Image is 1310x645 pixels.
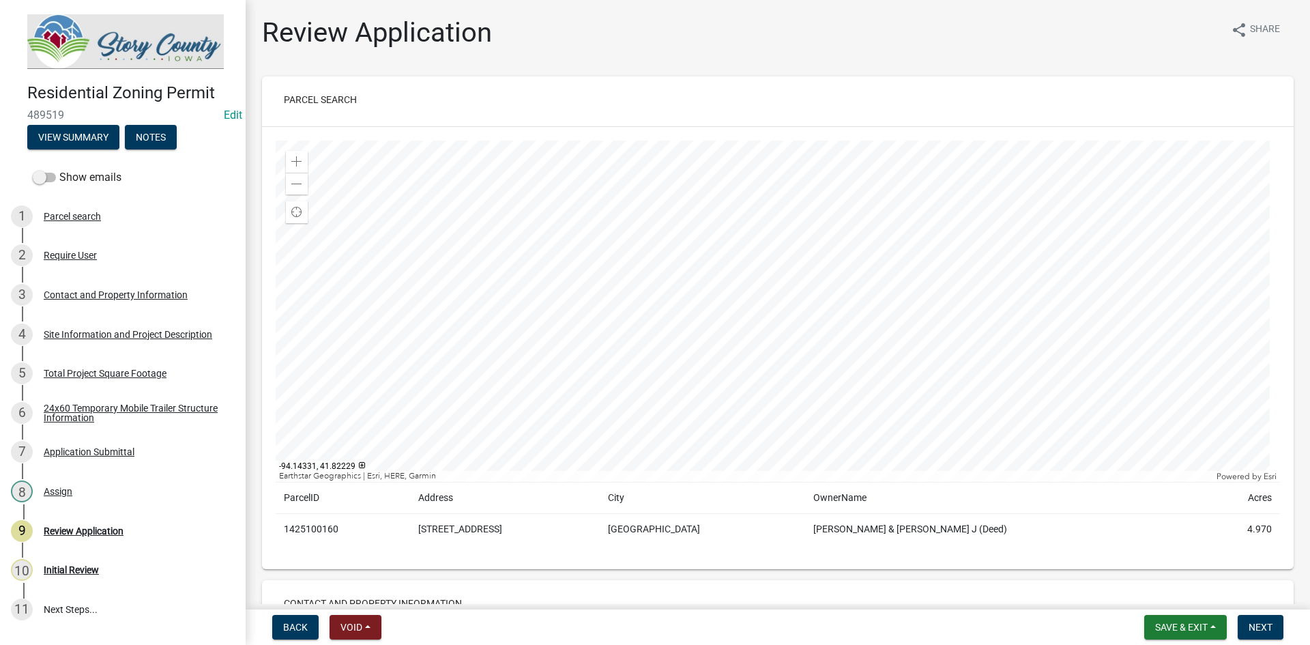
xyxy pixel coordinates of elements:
button: shareShare [1220,16,1291,43]
h1: Review Application [262,16,492,49]
img: Story County, Iowa [27,14,224,69]
td: [STREET_ADDRESS] [410,514,600,545]
button: Next [1238,615,1283,640]
div: Review Application [44,526,123,536]
div: Zoom out [286,173,308,195]
div: Parcel search [44,212,101,221]
div: 24x60 Temporary Mobile Trailer Structure Information [44,403,224,422]
div: Zoom in [286,151,308,173]
div: 10 [11,559,33,581]
td: [PERSON_NAME] & [PERSON_NAME] J (Deed) [805,514,1203,545]
span: Next [1249,622,1272,633]
td: 4.970 [1202,514,1280,545]
wm-modal-confirm: Edit Application Number [224,109,242,121]
button: Contact and Property Information [273,591,473,616]
wm-modal-confirm: Notes [125,132,177,143]
button: Void [330,615,381,640]
wm-modal-confirm: Summary [27,132,119,143]
h4: Residential Zoning Permit [27,83,235,103]
i: share [1231,22,1247,38]
button: View Summary [27,125,119,149]
span: 489519 [27,109,218,121]
a: Esri [1264,472,1277,481]
td: [GEOGRAPHIC_DATA] [600,514,805,545]
a: Edit [224,109,242,121]
div: Find my location [286,201,308,223]
div: Total Project Square Footage [44,369,166,378]
div: 1 [11,205,33,227]
div: Require User [44,250,97,260]
button: Notes [125,125,177,149]
div: Contact and Property Information [44,290,188,300]
div: Application Submittal [44,447,134,457]
button: Back [272,615,319,640]
div: 2 [11,244,33,266]
div: Assign [44,487,72,496]
td: City [600,483,805,514]
td: ParcelID [276,483,410,514]
div: Site Information and Project Description [44,330,212,339]
div: Initial Review [44,565,99,575]
div: Powered by [1213,471,1280,482]
div: 4 [11,324,33,345]
div: 9 [11,520,33,542]
td: 1425100160 [276,514,410,545]
div: 7 [11,441,33,463]
td: OwnerName [805,483,1203,514]
span: Void [340,622,362,633]
div: 8 [11,481,33,502]
button: Save & Exit [1144,615,1227,640]
div: Earthstar Geographics | Esri, HERE, Garmin [276,471,1213,482]
div: 5 [11,362,33,384]
div: 3 [11,284,33,306]
div: 11 [11,599,33,620]
button: Parcel search [273,87,368,112]
span: Save & Exit [1155,622,1208,633]
td: Address [410,483,600,514]
span: Share [1250,22,1280,38]
td: Acres [1202,483,1280,514]
span: Back [283,622,308,633]
label: Show emails [33,169,121,186]
div: 6 [11,402,33,424]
